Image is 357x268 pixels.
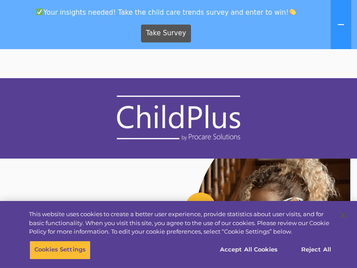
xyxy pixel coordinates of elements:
[29,210,332,236] div: This website uses cookies to create a better user experience, provide statistics about user visit...
[288,240,344,259] button: Reject All
[333,205,353,225] button: Close
[112,94,245,143] img: ChildPlus_Logo-ByPC-White
[215,240,282,259] button: Accept All Cookies
[36,8,43,15] img: ✅
[4,4,329,21] span: Your insights needed! Take the child care trends survey and enter to win!
[289,8,296,15] img: 👏
[29,240,91,259] button: Cookies Settings
[141,25,191,42] a: Take Survey
[146,25,186,41] span: Take Survey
